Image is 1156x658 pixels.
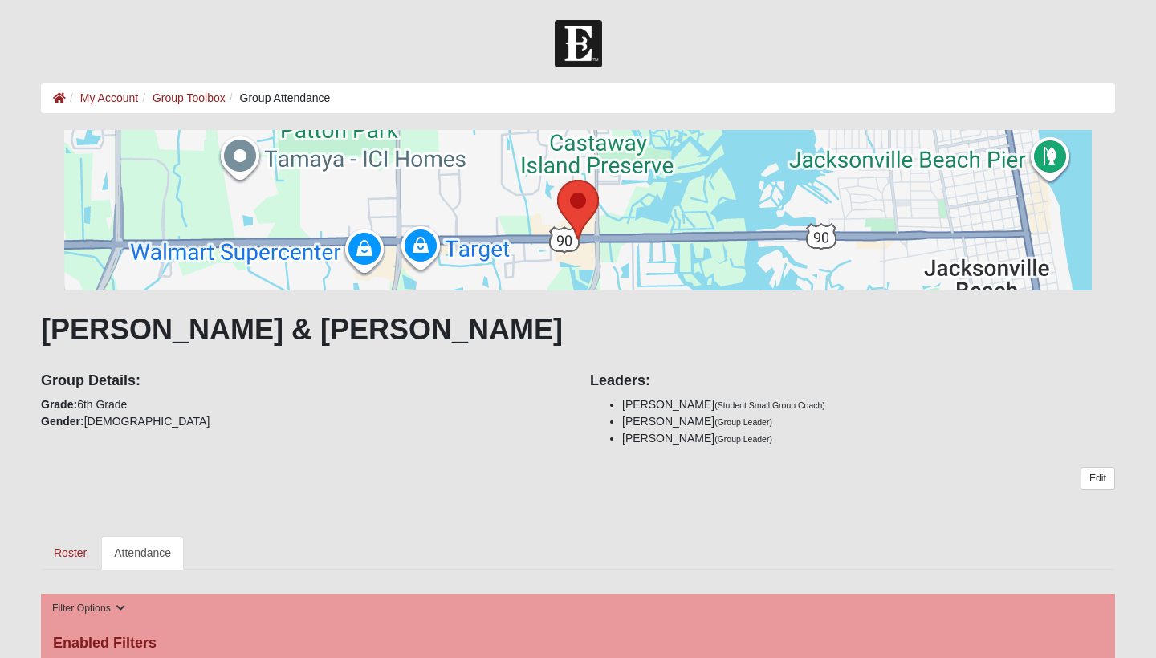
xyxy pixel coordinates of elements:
[29,361,578,430] div: 6th Grade [DEMOGRAPHIC_DATA]
[101,536,184,570] a: Attendance
[41,415,84,428] strong: Gender:
[590,372,1115,390] h4: Leaders:
[714,417,772,427] small: (Group Leader)
[47,600,130,617] button: Filter Options
[714,400,825,410] small: (Student Small Group Coach)
[41,536,100,570] a: Roster
[622,430,1115,447] li: [PERSON_NAME]
[153,91,226,104] a: Group Toolbox
[41,398,77,411] strong: Grade:
[714,434,772,444] small: (Group Leader)
[622,396,1115,413] li: [PERSON_NAME]
[80,91,138,104] a: My Account
[41,372,566,390] h4: Group Details:
[1081,467,1115,490] a: Edit
[226,90,331,107] li: Group Attendance
[41,312,1115,347] h1: [PERSON_NAME] & [PERSON_NAME]
[555,20,602,67] img: Church of Eleven22 Logo
[622,413,1115,430] li: [PERSON_NAME]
